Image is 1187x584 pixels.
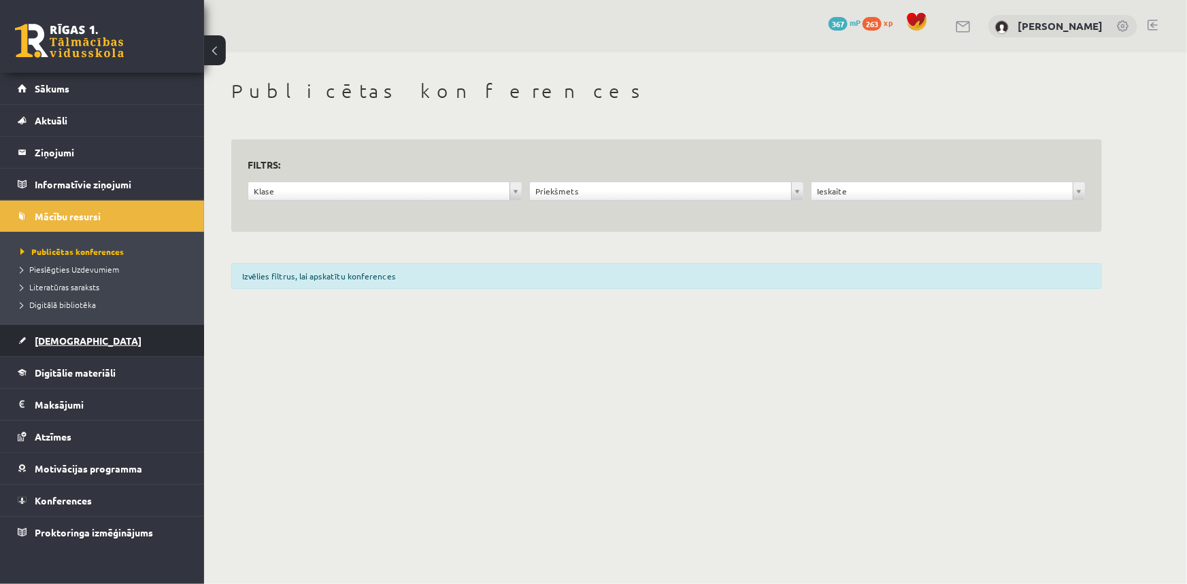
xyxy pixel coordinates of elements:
[863,17,899,28] a: 263 xp
[995,20,1009,34] img: Ingus Riciks
[20,245,190,258] a: Publicētas konferences
[20,264,119,275] span: Pieslēgties Uzdevumiem
[812,182,1085,200] a: Ieskaite
[35,389,187,420] legend: Maksājumi
[248,156,1069,174] h3: Filtrs:
[817,182,1067,200] span: Ieskaite
[18,73,187,104] a: Sākums
[18,421,187,452] a: Atzīmes
[20,298,190,311] a: Digitālā bibliotēka
[18,169,187,200] a: Informatīvie ziņojumi
[35,494,92,506] span: Konferences
[850,17,860,28] span: mP
[231,80,1102,103] h1: Publicētas konferences
[20,281,190,293] a: Literatūras saraksts
[20,246,124,257] span: Publicētas konferences
[18,453,187,484] a: Motivācijas programma
[18,105,187,136] a: Aktuāli
[1018,19,1103,33] a: [PERSON_NAME]
[15,24,124,58] a: Rīgas 1. Tālmācības vidusskola
[829,17,848,31] span: 367
[18,517,187,548] a: Proktoringa izmēģinājums
[20,299,96,310] span: Digitālā bibliotēka
[18,485,187,516] a: Konferences
[530,182,803,200] a: Priekšmets
[35,334,141,347] span: [DEMOGRAPHIC_DATA]
[35,462,142,475] span: Motivācijas programma
[35,526,153,538] span: Proktoringa izmēģinājums
[35,114,67,126] span: Aktuāli
[248,182,522,200] a: Klase
[535,182,786,200] span: Priekšmets
[18,201,187,232] a: Mācību resursi
[884,17,892,28] span: xp
[20,263,190,275] a: Pieslēgties Uzdevumiem
[35,366,116,379] span: Digitālie materiāli
[35,169,187,200] legend: Informatīvie ziņojumi
[35,430,71,443] span: Atzīmes
[18,389,187,420] a: Maksājumi
[829,17,860,28] a: 367 mP
[35,210,101,222] span: Mācību resursi
[18,325,187,356] a: [DEMOGRAPHIC_DATA]
[231,263,1102,289] div: Izvēlies filtrus, lai apskatītu konferences
[35,82,69,95] span: Sākums
[18,357,187,388] a: Digitālie materiāli
[18,137,187,168] a: Ziņojumi
[254,182,504,200] span: Klase
[35,137,187,168] legend: Ziņojumi
[863,17,882,31] span: 263
[20,281,99,292] span: Literatūras saraksts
